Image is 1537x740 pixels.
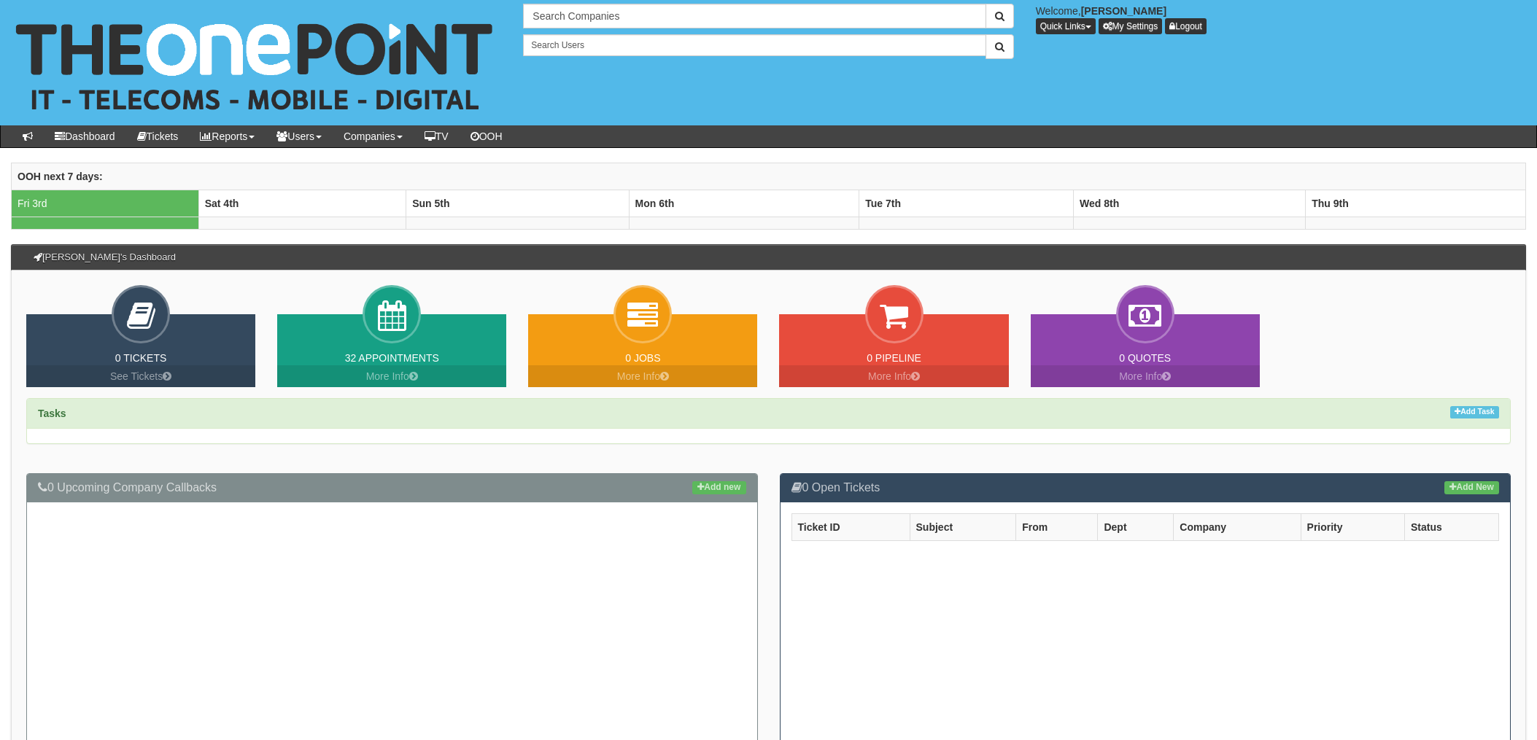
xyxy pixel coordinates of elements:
a: Add New [1444,481,1499,494]
a: Logout [1165,18,1207,34]
a: Reports [189,125,266,147]
a: 0 Pipeline [867,352,921,364]
th: OOH next 7 days: [12,163,1526,190]
th: Ticket ID [791,513,910,540]
th: Priority [1301,513,1404,540]
a: Dashboard [44,125,126,147]
td: Fri 3rd [12,190,199,217]
input: Search Users [523,34,986,56]
h3: 0 Open Tickets [791,481,1500,494]
a: Add Task [1450,406,1499,418]
input: Search Companies [523,4,986,28]
a: TV [414,125,460,147]
a: Companies [333,125,414,147]
th: Dept [1098,513,1174,540]
a: More Info [779,365,1008,387]
h3: [PERSON_NAME]'s Dashboard [26,245,183,270]
a: More Info [1031,365,1260,387]
th: Sat 4th [198,190,406,217]
a: More Info [528,365,757,387]
th: From [1016,513,1098,540]
a: Add new [692,481,746,494]
a: Tickets [126,125,190,147]
a: My Settings [1099,18,1163,34]
th: Mon 6th [629,190,859,217]
a: More Info [277,365,506,387]
th: Subject [910,513,1016,540]
th: Thu 9th [1306,190,1526,217]
div: Welcome, [1025,4,1537,34]
a: 0 Tickets [115,352,167,364]
b: [PERSON_NAME] [1081,5,1166,17]
button: Quick Links [1036,18,1096,34]
a: 32 Appointments [345,352,439,364]
a: 0 Quotes [1119,352,1171,364]
th: Wed 8th [1074,190,1306,217]
strong: Tasks [38,408,66,419]
th: Tue 7th [859,190,1074,217]
th: Company [1174,513,1301,540]
a: OOH [460,125,514,147]
th: Status [1404,513,1498,540]
a: See Tickets [26,365,255,387]
h3: 0 Upcoming Company Callbacks [38,481,746,494]
th: Sun 5th [406,190,629,217]
a: Users [266,125,333,147]
a: 0 Jobs [625,352,660,364]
